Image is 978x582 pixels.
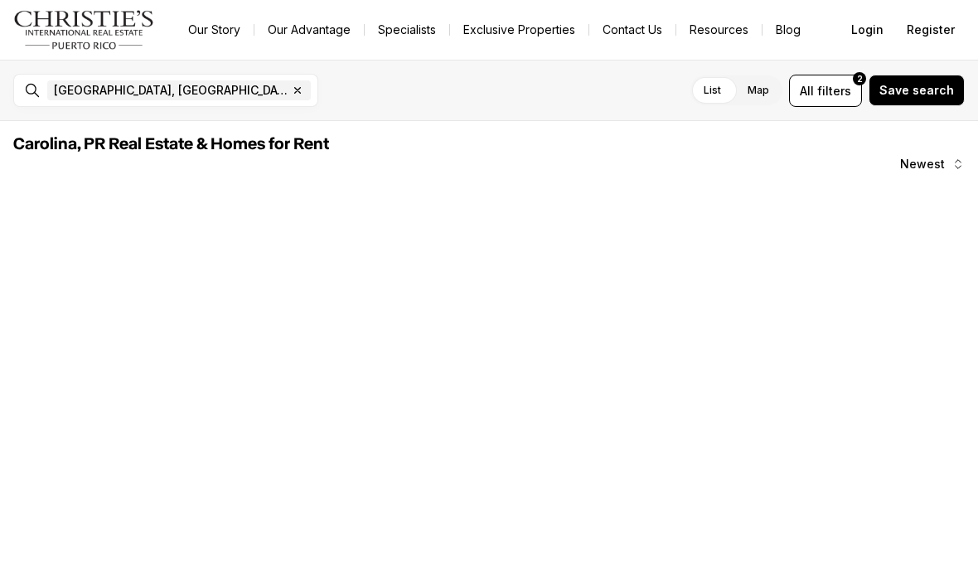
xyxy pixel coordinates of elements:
span: Carolina, PR Real Estate & Homes for Rent [13,136,329,153]
button: Contact Us [589,18,675,41]
button: Login [841,13,893,46]
a: Our Advantage [254,18,364,41]
span: Register [907,23,955,36]
button: Register [897,13,965,46]
span: Login [851,23,884,36]
a: Blog [763,18,814,41]
label: Map [734,75,782,105]
span: 2 [857,72,863,85]
a: Our Story [175,18,254,41]
a: Specialists [365,18,449,41]
img: logo [13,10,155,50]
button: Newest [890,148,975,181]
span: [GEOGRAPHIC_DATA], [GEOGRAPHIC_DATA], [GEOGRAPHIC_DATA] [54,84,288,97]
button: Allfilters2 [789,75,862,107]
label: List [690,75,734,105]
span: Newest [900,158,945,171]
a: Exclusive Properties [450,18,588,41]
span: filters [817,82,851,99]
a: Resources [676,18,762,41]
button: Save search [869,75,965,106]
span: All [800,82,814,99]
span: Save search [879,84,954,97]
